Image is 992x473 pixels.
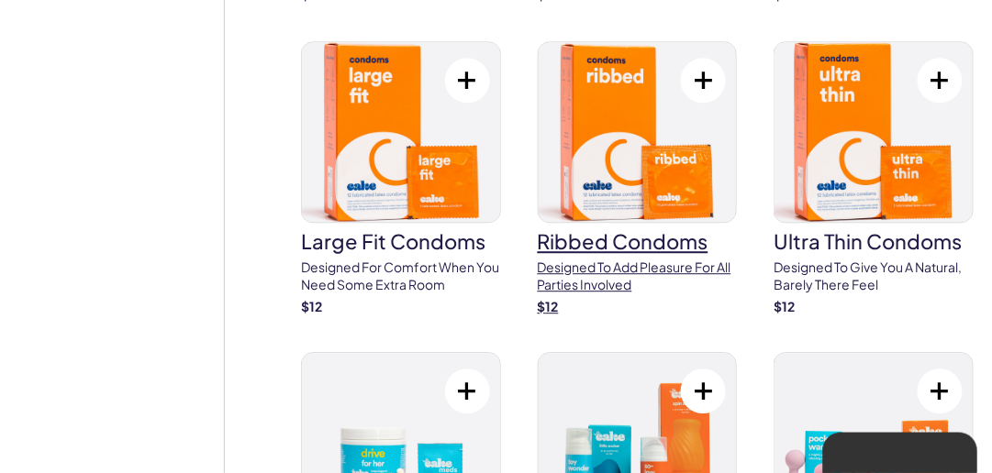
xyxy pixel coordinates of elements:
[538,258,738,294] p: Designed to add pleasure for all parties involved
[301,258,501,294] p: Designed for comfort when you need some extra room
[302,42,500,222] img: Large Fit Condoms
[301,231,501,251] h3: Large Fit Condoms
[774,298,795,314] strong: $ 12
[538,41,738,316] a: Ribbed CondomsRibbed CondomsDesigned to add pleasure for all parties involved$12
[774,258,974,294] p: Designed to give you a natural, barely there feel
[538,298,559,314] strong: $ 12
[301,41,501,316] a: Large Fit CondomsLarge Fit CondomsDesigned for comfort when you need some extra room$12
[775,42,973,222] img: Ultra Thin Condoms
[774,41,974,316] a: Ultra Thin CondomsUltra Thin CondomsDesigned to give you a natural, barely there feel$12
[301,298,322,314] strong: $ 12
[538,231,738,251] h3: Ribbed Condoms
[774,231,974,251] h3: Ultra Thin Condoms
[539,42,737,222] img: Ribbed Condoms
